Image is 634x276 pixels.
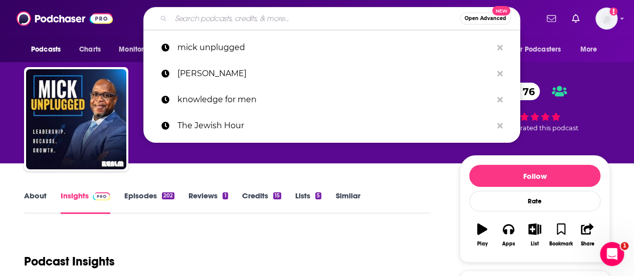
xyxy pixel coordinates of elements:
a: knowledge for men [143,87,520,113]
div: 1 [223,192,228,199]
span: More [580,43,597,57]
a: InsightsPodchaser Pro [61,191,110,214]
a: 76 [503,83,540,100]
div: Share [580,241,594,247]
div: 5 [315,192,321,199]
span: 76 [513,83,540,100]
p: Mark Groves [177,61,492,87]
iframe: Intercom live chat [600,242,624,266]
span: 1 [620,242,628,250]
button: open menu [573,40,610,59]
a: The Jewish Hour [143,113,520,139]
a: Reviews1 [188,191,228,214]
span: Monitoring [119,43,154,57]
span: Open Advanced [465,16,506,21]
a: Credits15 [242,191,281,214]
input: Search podcasts, credits, & more... [171,11,460,27]
button: open menu [112,40,167,59]
div: Play [477,241,488,247]
span: For Podcasters [513,43,561,57]
div: Rate [469,191,600,211]
div: 202 [162,192,174,199]
button: Share [574,217,600,253]
img: Mick Unplugged [26,69,126,169]
button: open menu [506,40,575,59]
a: mick unplugged [143,35,520,61]
h1: Podcast Insights [24,254,115,269]
div: Apps [502,241,515,247]
button: List [522,217,548,253]
button: open menu [24,40,74,59]
span: Logged in as LBraverman [595,8,617,30]
a: Show notifications dropdown [568,10,583,27]
button: Bookmark [548,217,574,253]
button: Show profile menu [595,8,617,30]
p: mick unplugged [177,35,492,61]
a: Similar [335,191,360,214]
span: Podcasts [31,43,61,57]
div: 15 [273,192,281,199]
button: Apps [495,217,521,253]
div: Bookmark [549,241,573,247]
img: Podchaser - Follow, Share and Rate Podcasts [17,9,113,28]
span: rated this podcast [520,124,578,132]
a: Show notifications dropdown [543,10,560,27]
a: Lists5 [295,191,321,214]
div: Search podcasts, credits, & more... [143,7,520,30]
div: 76 1 personrated this podcast [460,76,610,138]
button: Open AdvancedNew [460,13,511,25]
a: About [24,191,47,214]
p: The Jewish Hour [177,113,492,139]
div: List [531,241,539,247]
img: Podchaser Pro [93,192,110,200]
button: Follow [469,165,600,187]
svg: Add a profile image [609,8,617,16]
span: Charts [79,43,101,57]
span: New [492,6,510,16]
a: [PERSON_NAME] [143,61,520,87]
img: User Profile [595,8,617,30]
button: Play [469,217,495,253]
p: knowledge for men [177,87,492,113]
a: Charts [73,40,107,59]
a: Episodes202 [124,191,174,214]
